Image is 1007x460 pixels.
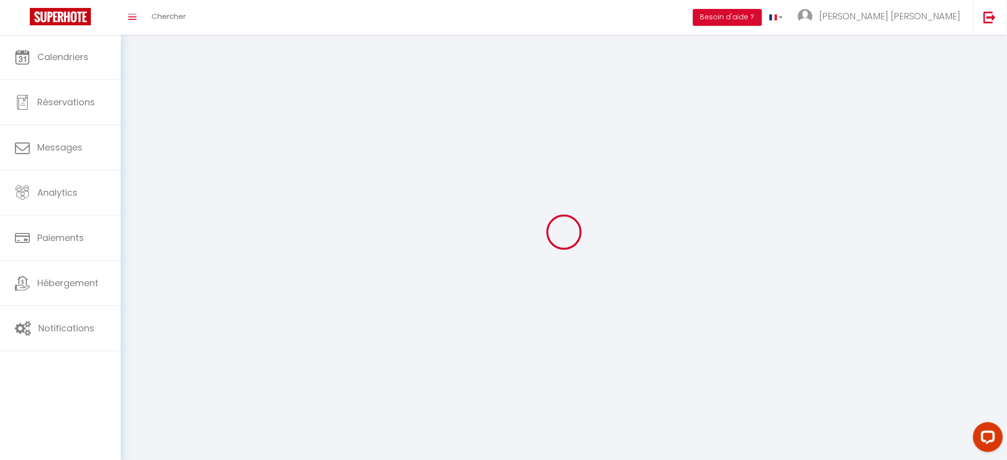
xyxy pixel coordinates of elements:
img: logout [984,11,996,23]
span: Analytics [37,186,77,199]
span: Paiements [37,231,84,244]
span: Notifications [38,322,94,334]
span: [PERSON_NAME] [PERSON_NAME] [819,10,961,22]
span: Hébergement [37,277,98,289]
img: ... [798,9,813,24]
img: Super Booking [30,8,91,25]
span: Réservations [37,96,95,108]
span: Calendriers [37,51,88,63]
span: Messages [37,141,82,153]
span: Chercher [152,11,186,21]
iframe: LiveChat chat widget [965,418,1007,460]
button: Besoin d'aide ? [693,9,762,26]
